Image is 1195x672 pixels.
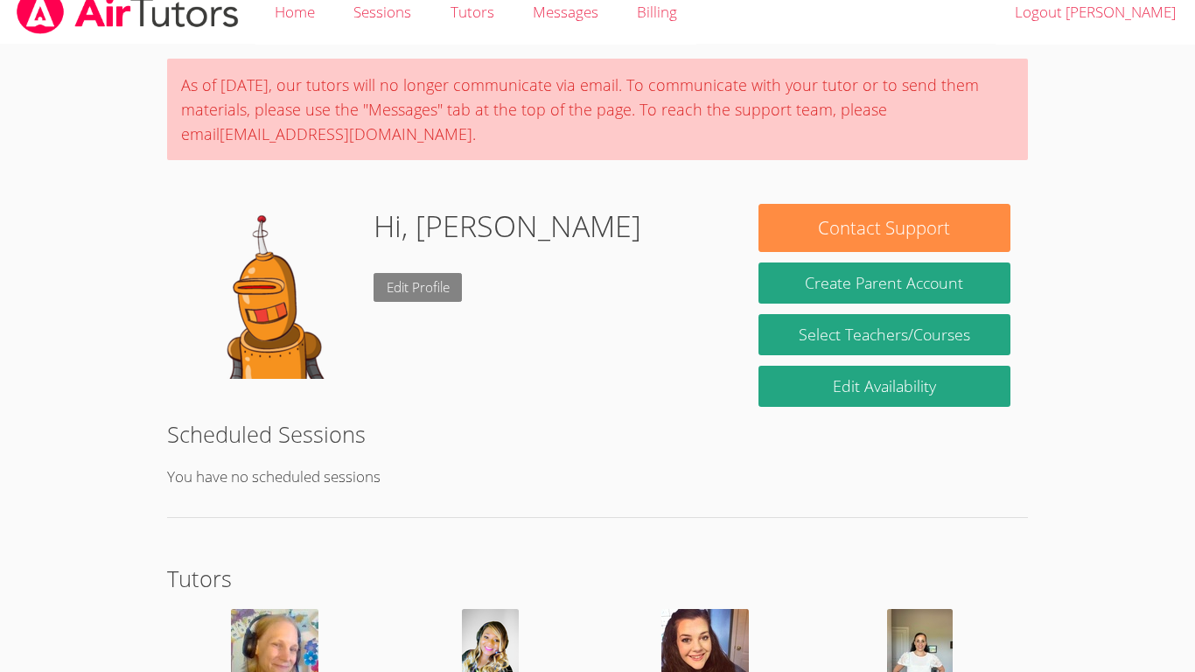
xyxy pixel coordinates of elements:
span: Messages [533,2,598,22]
a: Edit Profile [374,273,463,302]
p: You have no scheduled sessions [167,465,1028,490]
img: default.png [185,204,360,379]
a: Edit Availability [758,366,1010,407]
button: Create Parent Account [758,262,1010,304]
a: Select Teachers/Courses [758,314,1010,355]
h2: Tutors [167,562,1028,595]
div: As of [DATE], our tutors will no longer communicate via email. To communicate with your tutor or ... [167,59,1028,160]
button: Contact Support [758,204,1010,252]
h1: Hi, [PERSON_NAME] [374,204,641,248]
h2: Scheduled Sessions [167,417,1028,451]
